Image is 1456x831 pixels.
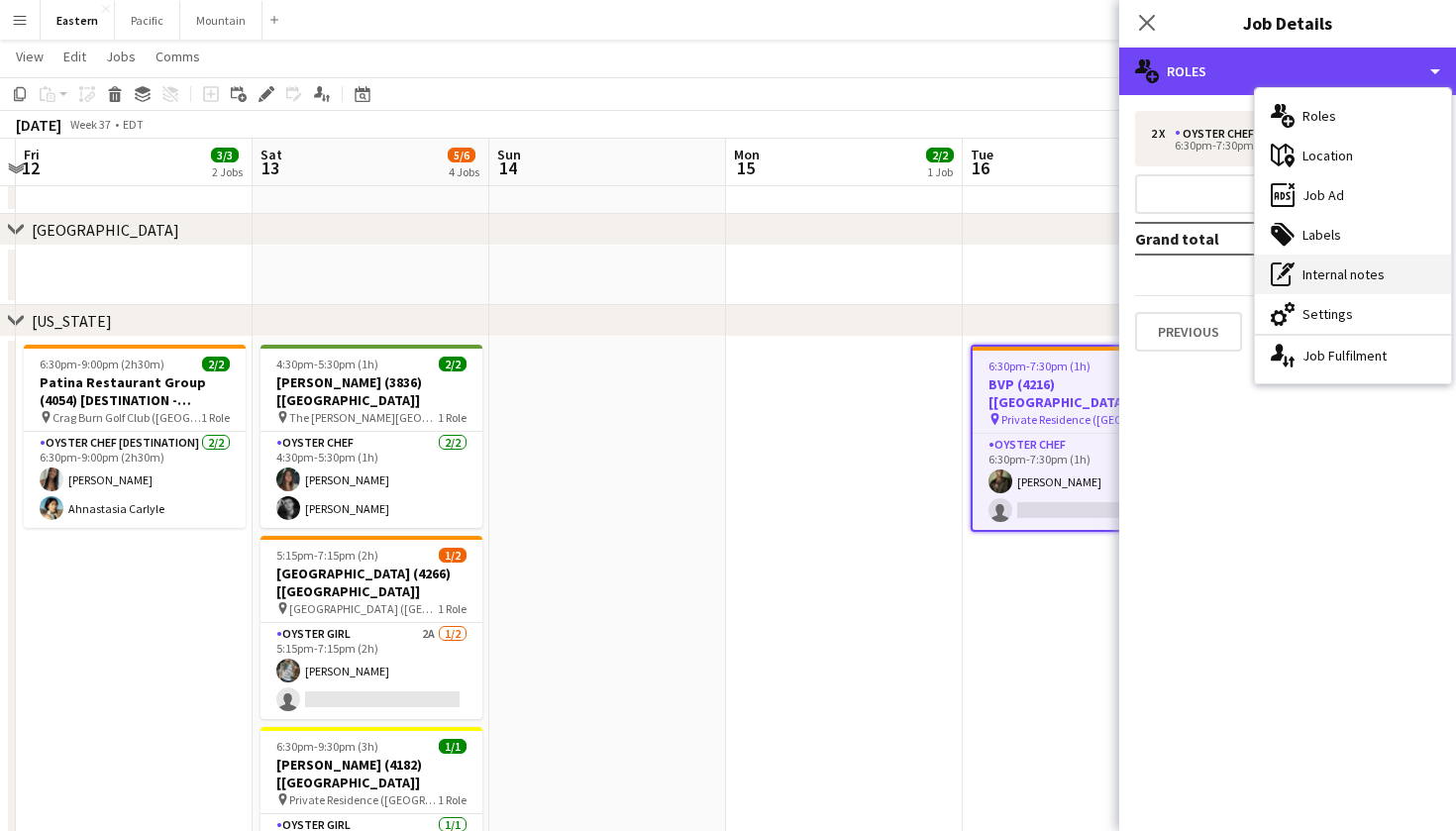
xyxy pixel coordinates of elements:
span: Sat [260,146,282,163]
button: Mountain [180,1,262,40]
div: Job Fulfilment [1255,336,1451,375]
div: Roles [1255,96,1451,136]
div: EDT [123,117,144,132]
h3: Patina Restaurant Group (4054) [DESTINATION - [GEOGRAPHIC_DATA], [GEOGRAPHIC_DATA]] [24,373,246,409]
h3: Job Details [1119,10,1456,36]
span: 2/2 [439,357,467,371]
span: 1/1 [439,739,467,754]
app-job-card: 5:15pm-7:15pm (2h)1/2[GEOGRAPHIC_DATA] (4266) [[GEOGRAPHIC_DATA]] [GEOGRAPHIC_DATA] ([GEOGRAPHIC_... [260,536,482,719]
div: Location [1255,136,1451,175]
button: Previous [1135,312,1242,352]
span: Mon [734,146,760,163]
div: 6:30pm-7:30pm (1h) [1151,141,1404,151]
span: 4:30pm-5:30pm (1h) [276,357,378,371]
div: Labels [1255,215,1451,255]
span: Comms [156,48,200,65]
span: 15 [731,156,760,179]
h3: [GEOGRAPHIC_DATA] (4266) [[GEOGRAPHIC_DATA]] [260,565,482,600]
button: Pacific [115,1,180,40]
a: Comms [148,44,208,69]
span: 16 [968,156,993,179]
span: 6:30pm-9:30pm (3h) [276,739,378,754]
span: The [PERSON_NAME][GEOGRAPHIC_DATA] ([GEOGRAPHIC_DATA], [GEOGRAPHIC_DATA]) [289,410,438,425]
h3: [PERSON_NAME] (4182) [[GEOGRAPHIC_DATA]] [260,756,482,791]
span: Private Residence ([GEOGRAPHIC_DATA], [GEOGRAPHIC_DATA]) [1001,412,1146,427]
span: 2/2 [202,357,230,371]
span: Sun [497,146,521,163]
button: Eastern [41,1,115,40]
div: [DATE] [16,115,61,135]
div: Internal notes [1255,255,1451,294]
div: 1 Job [927,164,953,179]
span: 1 Role [438,410,467,425]
a: Jobs [98,44,144,69]
div: [GEOGRAPHIC_DATA] [32,220,179,240]
span: 1/2 [439,548,467,563]
div: Job Ad [1255,175,1451,215]
h3: [PERSON_NAME] (3836) [[GEOGRAPHIC_DATA]] [260,373,482,409]
span: 1 Role [438,792,467,807]
span: View [16,48,44,65]
span: [GEOGRAPHIC_DATA] ([GEOGRAPHIC_DATA], [GEOGRAPHIC_DATA]) [289,601,438,616]
div: 4 Jobs [449,164,479,179]
button: Add role [1135,174,1440,214]
a: Edit [55,44,94,69]
app-card-role: Oyster Chef [DESTINATION]2/26:30pm-9:00pm (2h30m)[PERSON_NAME]Ahnastasia Carlyle [24,432,246,528]
span: Jobs [106,48,136,65]
span: 2/2 [926,148,954,162]
h3: BVP (4216) [[GEOGRAPHIC_DATA]] [973,375,1191,411]
span: 1 Role [438,601,467,616]
app-job-card: 6:30pm-7:30pm (1h)1/2BVP (4216) [[GEOGRAPHIC_DATA]] Private Residence ([GEOGRAPHIC_DATA], [GEOGRA... [971,345,1193,532]
span: 3/3 [211,148,239,162]
app-card-role: Oyster Girl2A1/25:15pm-7:15pm (2h)[PERSON_NAME] [260,623,482,719]
div: 2 x [1151,127,1175,141]
app-card-role: Oyster Chef2/24:30pm-5:30pm (1h)[PERSON_NAME][PERSON_NAME] [260,432,482,528]
app-job-card: 4:30pm-5:30pm (1h)2/2[PERSON_NAME] (3836) [[GEOGRAPHIC_DATA]] The [PERSON_NAME][GEOGRAPHIC_DATA] ... [260,345,482,528]
div: Settings [1255,294,1451,334]
span: 6:30pm-9:00pm (2h30m) [40,357,164,371]
span: 12 [21,156,40,179]
span: Fri [24,146,40,163]
app-job-card: 6:30pm-9:00pm (2h30m)2/2Patina Restaurant Group (4054) [DESTINATION - [GEOGRAPHIC_DATA], [GEOGRAP... [24,345,246,528]
span: 1 Role [201,410,230,425]
div: 2 Jobs [212,164,243,179]
app-card-role: Oyster Chef5A1/26:30pm-7:30pm (1h)[PERSON_NAME] [973,434,1191,530]
div: Oyster Chef [1175,127,1262,141]
span: Tue [971,146,993,163]
span: 6:30pm-7:30pm (1h) [988,359,1091,373]
span: 14 [494,156,521,179]
span: Crag Burn Golf Club ([GEOGRAPHIC_DATA], [GEOGRAPHIC_DATA]) [52,410,201,425]
span: 5/6 [448,148,475,162]
div: Roles [1119,48,1456,95]
a: View [8,44,52,69]
span: Edit [63,48,86,65]
span: 13 [258,156,282,179]
td: Grand total [1135,223,1323,255]
div: [US_STATE] [32,311,112,331]
span: Private Residence ([GEOGRAPHIC_DATA], [GEOGRAPHIC_DATA]) [289,792,438,807]
span: 5:15pm-7:15pm (2h) [276,548,378,563]
span: Week 37 [65,117,115,132]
